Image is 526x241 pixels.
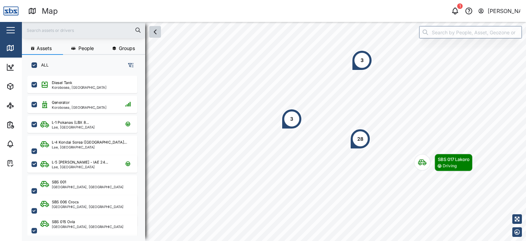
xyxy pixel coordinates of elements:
[52,100,70,106] div: Generator
[3,3,18,19] img: Main Logo
[438,156,469,163] div: SBS 017 Lakoro
[350,129,371,149] div: Map marker
[52,125,95,129] div: Lae, [GEOGRAPHIC_DATA]
[52,120,89,125] div: L-1 Pokanas (LBX 8...
[52,179,66,185] div: SBS 001
[443,163,457,169] div: Driving
[22,22,526,241] canvas: Map
[52,225,124,228] div: [GEOGRAPHIC_DATA], [GEOGRAPHIC_DATA]
[18,63,49,71] div: Dashboard
[52,145,127,149] div: Lae, [GEOGRAPHIC_DATA]
[357,135,363,143] div: 28
[52,159,108,165] div: L-5 [PERSON_NAME] - IAE 24...
[419,26,522,38] input: Search by People, Asset, Geozone or Place
[52,140,127,145] div: L-4 Kondai Sorea ([GEOGRAPHIC_DATA]...
[52,205,124,208] div: [GEOGRAPHIC_DATA], [GEOGRAPHIC_DATA]
[361,57,364,64] div: 3
[52,86,107,89] div: Korobosea, [GEOGRAPHIC_DATA]
[290,115,293,123] div: 3
[119,46,135,51] span: Groups
[18,121,41,129] div: Reports
[52,219,75,225] div: SBS 015 Ovia
[78,46,94,51] span: People
[18,159,37,167] div: Tasks
[352,50,372,71] div: Map marker
[42,5,58,17] div: Map
[52,80,72,86] div: Diesel Tank
[37,62,49,68] label: ALL
[478,6,521,16] button: [PERSON_NAME]
[18,44,33,52] div: Map
[281,109,302,129] div: Map marker
[52,185,124,189] div: [GEOGRAPHIC_DATA], [GEOGRAPHIC_DATA]
[457,3,463,9] div: 1
[414,154,473,171] div: Map marker
[52,106,107,109] div: Korobosea, [GEOGRAPHIC_DATA]
[488,7,521,15] div: [PERSON_NAME]
[27,73,145,236] div: grid
[18,83,39,90] div: Assets
[18,102,34,109] div: Sites
[37,46,52,51] span: Assets
[26,25,141,35] input: Search assets or drivers
[52,165,108,169] div: Lae, [GEOGRAPHIC_DATA]
[18,140,39,148] div: Alarms
[52,199,79,205] div: SBS 006 Crocs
